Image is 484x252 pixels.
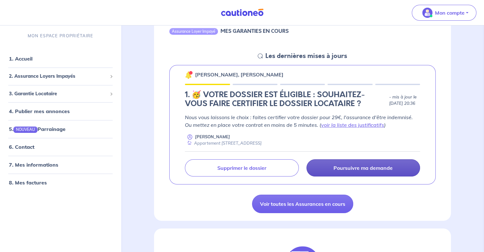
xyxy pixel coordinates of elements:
[3,52,118,65] div: 1. Accueil
[3,140,118,153] div: 6. Contact
[169,28,218,34] div: Assurance Loyer Impayé
[3,88,118,100] div: 3. Garantie Locataire
[218,9,266,17] img: Cautioneo
[185,71,193,79] img: 🔔
[389,94,420,107] p: - mis à jour le [DATE] 20:36
[422,8,432,18] img: illu_account_valid_menu.svg
[3,176,118,189] div: 8. Mes factures
[195,134,230,140] p: [PERSON_NAME]
[3,105,118,118] div: 4. Publier mes annonces
[28,33,93,39] p: MON ESPACE PROPRIÉTAIRE
[9,162,58,168] a: 7. Mes informations
[9,55,32,62] a: 1. Accueil
[252,195,353,213] a: Voir toutes les Assurances en cours
[9,179,47,186] a: 8. Mes factures
[185,90,420,111] div: state: CERTIFICATION-CHOICE, Context: NEW,MAYBE-CERTIFICATE,RELATIONSHIP,LESSOR-DOCUMENTS
[306,159,420,176] a: Poursuivre ma demande
[9,126,66,132] a: 5.NOUVEAUParrainage
[265,52,347,60] h5: Les dernières mises à jours
[185,113,420,129] p: Nous vous laissons le choix : faites certifier votre dossier pour 29€, l'assurance d'être indemni...
[321,122,384,128] a: voir la liste des justificatifs
[221,28,289,34] h6: MES GARANTIES EN COURS
[185,140,262,146] div: Appartement [STREET_ADDRESS]
[217,165,266,171] p: Supprimer le dossier
[9,144,34,150] a: 6. Contact
[3,123,118,135] div: 5.NOUVEAUParrainage
[3,70,118,83] div: 2. Assurance Loyers Impayés
[412,5,476,21] button: illu_account_valid_menu.svgMon compte
[185,159,298,176] a: Supprimer le dossier
[333,165,393,171] p: Poursuivre ma demande
[195,71,284,78] p: [PERSON_NAME], [PERSON_NAME]
[3,158,118,171] div: 7. Mes informations
[9,108,70,114] a: 4. Publier mes annonces
[435,9,465,17] p: Mon compte
[185,90,386,109] h4: 1. 🥳 VOTRE DOSSIER EST ÉLIGIBLE : SOUHAITEZ-VOUS FAIRE CERTIFIER LE DOSSIER LOCATAIRE ?
[9,90,107,97] span: 3. Garantie Locataire
[9,73,107,80] span: 2. Assurance Loyers Impayés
